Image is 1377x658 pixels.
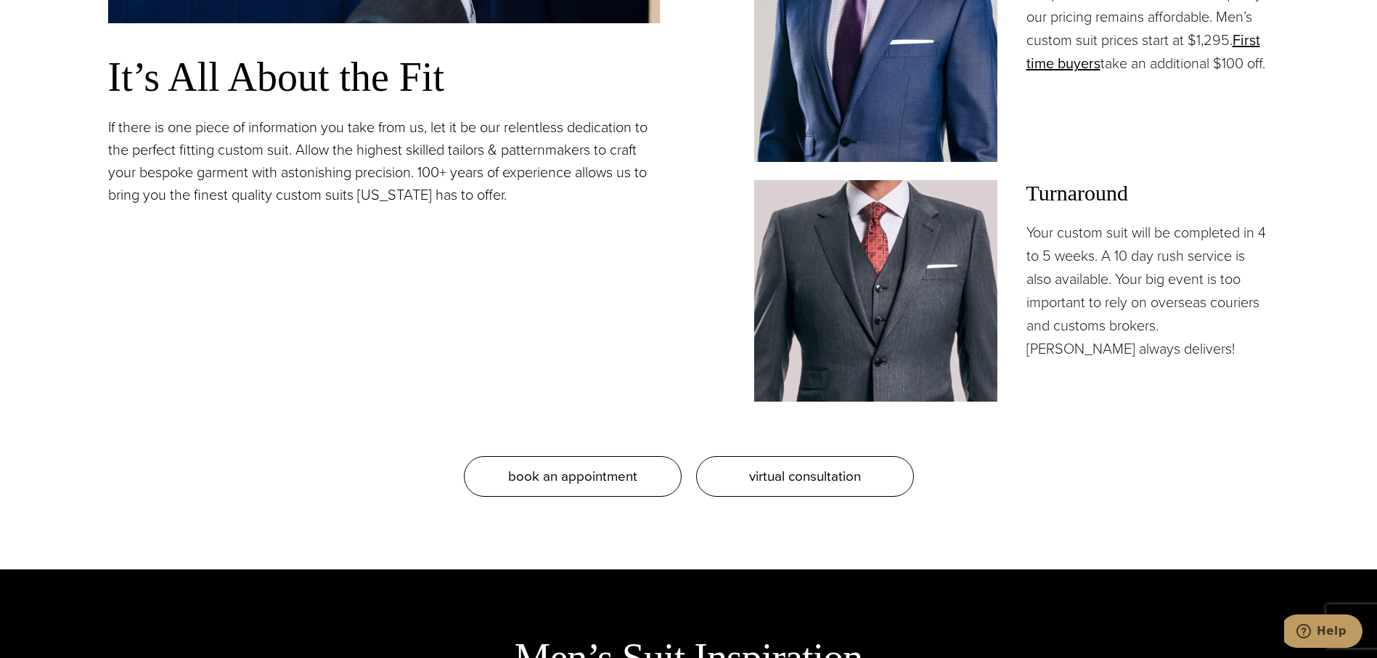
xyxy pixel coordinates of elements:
[1026,221,1270,360] p: Your custom suit will be completed in 4 to 5 weeks. A 10 day rush service is also available. Your...
[108,52,660,102] h3: It’s All About the Fit
[108,116,660,206] p: If there is one piece of information you take from us, let it be our relentless dedication to the...
[754,180,997,401] img: Client in vested charcoal bespoke suit with white shirt and red patterned tie.
[508,466,637,487] span: book an appointment
[749,466,861,487] span: virtual consultation
[1284,614,1362,651] iframe: Opens a widget where you can chat to one of our agents
[464,456,682,497] a: book an appointment
[1026,180,1270,206] h3: Turnaround
[1026,29,1260,74] a: First time buyers
[696,456,914,497] a: virtual consultation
